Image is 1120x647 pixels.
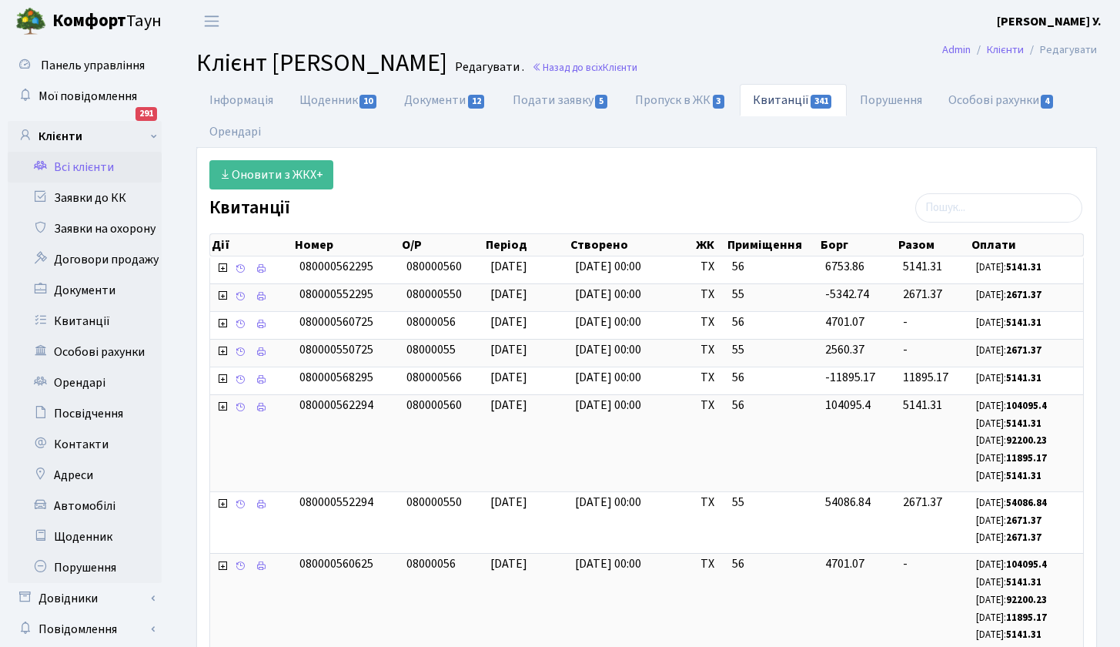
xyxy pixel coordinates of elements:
[8,244,162,275] a: Договори продажу
[192,8,231,34] button: Переключити навігацію
[732,258,814,276] span: 56
[8,213,162,244] a: Заявки на охорону
[942,42,971,58] a: Admin
[8,275,162,306] a: Документи
[976,344,1041,357] small: [DATE]:
[847,84,935,116] a: Порушення
[8,81,162,112] a: Мої повідомлення291
[8,398,162,429] a: Посвідчення
[976,593,1047,607] small: [DATE]:
[1006,288,1041,302] b: 2671.37
[359,95,376,109] span: 10
[622,84,739,116] a: Пропуск в ЖК
[575,555,641,572] span: [DATE] 00:00
[825,258,864,275] span: 6753.86
[8,183,162,213] a: Заявки до КК
[732,397,814,414] span: 56
[997,12,1102,31] a: [PERSON_NAME] У.
[406,494,462,511] span: 080000550
[406,313,456,330] span: 08000056
[976,611,1047,625] small: [DATE]:
[1006,451,1047,465] b: 11895.17
[903,286,942,303] span: 2671.37
[210,234,293,256] th: Дії
[700,258,720,276] span: ТХ
[732,555,814,573] span: 56
[740,84,847,116] a: Квитанції
[299,258,373,275] span: 080000562295
[732,494,814,511] span: 55
[1006,469,1041,483] b: 5141.31
[811,95,832,109] span: 341
[406,555,456,572] span: 08000056
[1041,95,1053,109] span: 4
[903,369,948,386] span: 11895.17
[575,369,641,386] span: [DATE] 00:00
[1006,399,1047,413] b: 104095.4
[8,337,162,367] a: Особові рахунки
[569,234,694,256] th: Створено
[1006,434,1047,448] b: 92200.23
[468,95,485,109] span: 12
[897,234,970,256] th: Разом
[406,341,456,358] span: 08000055
[700,555,720,573] span: ТХ
[406,258,462,275] span: 080000560
[825,555,864,572] span: 4701.07
[8,121,162,152] a: Клієнти
[903,494,942,511] span: 2671.37
[903,397,942,414] span: 5141.31
[484,234,568,256] th: Період
[1006,611,1047,625] b: 11895.17
[532,60,637,75] a: Назад до всіхКлієнти
[976,469,1041,483] small: [DATE]:
[700,286,720,303] span: ТХ
[8,460,162,491] a: Адреси
[490,494,527,511] span: [DATE]
[575,258,641,275] span: [DATE] 00:00
[406,397,462,414] span: 080000560
[700,494,720,511] span: ТХ
[8,367,162,398] a: Орендарі
[8,306,162,337] a: Квитанції
[286,84,391,116] a: Щоденник
[732,286,814,303] span: 55
[490,369,527,386] span: [DATE]
[1006,371,1041,385] b: 5141.31
[915,193,1082,223] input: Пошук...
[299,494,373,511] span: 080000552294
[976,496,1047,510] small: [DATE]:
[976,628,1041,642] small: [DATE]:
[196,116,274,148] a: Орендарі
[825,494,871,511] span: 54086.84
[732,369,814,387] span: 56
[1006,260,1041,274] b: 5141.31
[1006,628,1041,642] b: 5141.31
[575,286,641,303] span: [DATE] 00:00
[976,575,1041,589] small: [DATE]:
[1006,344,1041,357] b: 2671.37
[490,341,527,358] span: [DATE]
[452,60,524,75] small: Редагувати .
[8,521,162,552] a: Щоденник
[299,397,373,414] span: 080000562294
[15,6,46,37] img: logo.png
[1006,593,1047,607] b: 92200.23
[700,341,720,359] span: ТХ
[406,286,462,303] span: 080000550
[135,107,157,121] div: 291
[976,371,1041,385] small: [DATE]:
[1006,514,1041,528] b: 2671.37
[603,60,637,75] span: Клієнти
[293,234,400,256] th: Номер
[8,429,162,460] a: Контакти
[490,313,527,330] span: [DATE]
[903,313,908,330] span: -
[903,555,908,572] span: -
[976,558,1047,572] small: [DATE]:
[1006,558,1047,572] b: 104095.4
[575,341,641,358] span: [DATE] 00:00
[209,160,333,189] a: Оновити з ЖКХ+
[1006,531,1041,545] b: 2671.37
[700,369,720,387] span: ТХ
